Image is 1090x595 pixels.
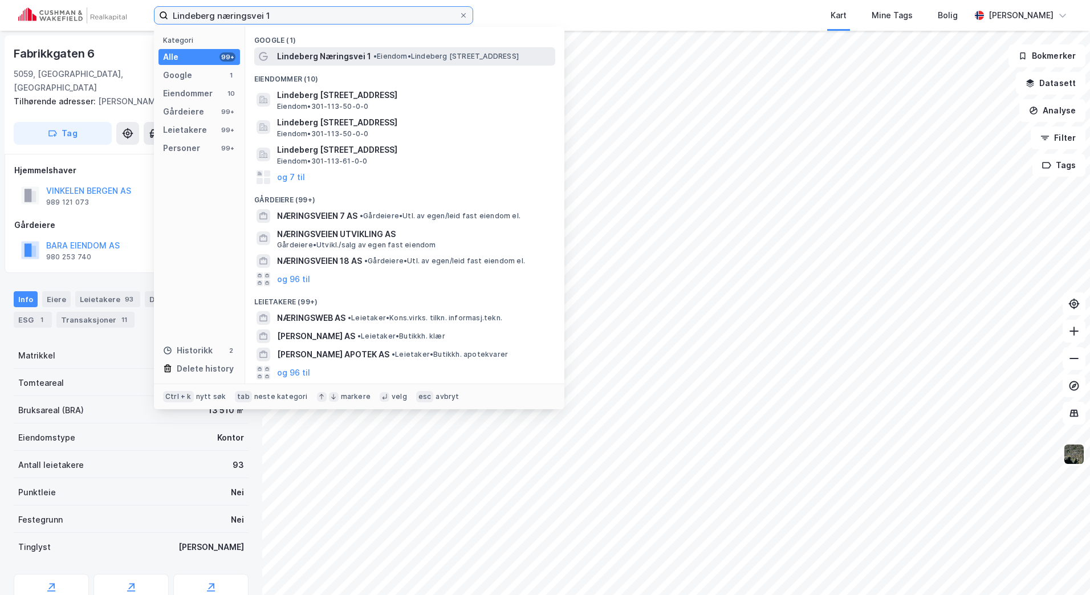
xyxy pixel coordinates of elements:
span: Leietaker • Kons.virks. tilkn. informasj.tekn. [348,313,502,323]
span: • [392,350,395,358]
span: Lindeberg Næringsvei 1 [277,50,371,63]
div: Leietakere [75,291,140,307]
div: tab [235,391,252,402]
span: Eiendom • 301-113-50-0-0 [277,102,368,111]
img: 9k= [1063,443,1085,465]
div: Kontrollprogram for chat [1033,540,1090,595]
div: 1 [226,71,235,80]
div: Festegrunn [18,513,63,527]
div: Bruksareal (BRA) [18,404,84,417]
div: 99+ [219,107,235,116]
div: Nei [231,513,244,527]
iframe: Chat Widget [1033,540,1090,595]
div: Leietakere [163,123,207,137]
span: • [360,211,363,220]
div: 2 [226,346,235,355]
div: Info [14,291,38,307]
div: 93 [233,458,244,472]
div: Historikk [163,344,213,357]
span: NÆRINGSVEIEN 18 AS [277,254,362,268]
span: Gårdeiere • Utvikl./salg av egen fast eiendom [277,241,436,250]
span: Gårdeiere • Utl. av egen/leid fast eiendom el. [360,211,520,221]
span: Gårdeiere • Utl. av egen/leid fast eiendom el. [364,256,525,266]
div: Eiere [42,291,71,307]
div: Personer [163,141,200,155]
div: markere [341,392,371,401]
span: NÆRINGSWEB AS [277,311,345,325]
div: [PERSON_NAME] Vei 4 [14,95,239,108]
div: Kategori [163,36,240,44]
div: Eiendomstype [18,431,75,445]
div: Eiendommer [163,87,213,100]
div: Google (1) [245,27,564,47]
div: 1 [36,314,47,325]
div: Fabrikkgaten 6 [14,44,97,63]
div: Matrikkel [18,349,55,362]
span: • [364,256,368,265]
span: • [357,332,361,340]
button: og 7 til [277,170,305,184]
div: Gårdeiere [163,105,204,119]
button: Tags [1032,154,1085,177]
span: Eiendom • Lindeberg [STREET_ADDRESS] [373,52,519,61]
div: velg [392,392,407,401]
div: 10 [226,89,235,98]
div: Bolig [938,9,958,22]
div: 989 121 073 [46,198,89,207]
span: Leietaker • Butikkh. apotekvarer [392,350,508,359]
button: og 96 til [277,366,310,380]
div: 5059, [GEOGRAPHIC_DATA], [GEOGRAPHIC_DATA] [14,67,160,95]
span: [PERSON_NAME] AS [277,329,355,343]
div: Ctrl + k [163,391,194,402]
span: • [348,313,351,322]
div: 99+ [219,125,235,135]
div: nytt søk [196,392,226,401]
span: Lindeberg [STREET_ADDRESS] [277,143,551,157]
img: cushman-wakefield-realkapital-logo.202ea83816669bd177139c58696a8fa1.svg [18,7,127,23]
div: Antall leietakere [18,458,84,472]
span: Eiendom • 301-113-61-0-0 [277,157,367,166]
button: Datasett [1016,72,1085,95]
div: Hjemmelshaver [14,164,248,177]
button: Bokmerker [1008,44,1085,67]
div: Tinglyst [18,540,51,554]
div: Kontor [217,431,244,445]
div: Mine Tags [872,9,913,22]
button: og 96 til [277,272,310,286]
span: [PERSON_NAME] APOTEK AS [277,348,389,361]
div: esc [416,391,434,402]
button: Analyse [1019,99,1085,122]
span: Eiendom • 301-113-50-0-0 [277,129,368,138]
div: Datasett [145,291,201,307]
div: [PERSON_NAME] [989,9,1054,22]
div: Gårdeiere (99+) [245,186,564,207]
div: Google [163,68,192,82]
div: 93 [123,294,136,305]
div: Tomteareal [18,376,64,390]
div: Transaksjoner [56,312,135,328]
div: 99+ [219,52,235,62]
div: Alle [163,50,178,64]
div: Kart [831,9,847,22]
div: [PERSON_NAME] [178,540,244,554]
span: Lindeberg [STREET_ADDRESS] [277,116,551,129]
div: 99+ [219,144,235,153]
span: Tilhørende adresser: [14,96,98,106]
div: Eiendommer (10) [245,66,564,86]
span: Lindeberg [STREET_ADDRESS] [277,88,551,102]
span: NÆRINGSVEIEN 7 AS [277,209,357,223]
div: neste kategori [254,392,308,401]
div: 13 510 ㎡ [208,404,244,417]
div: Nei [231,486,244,499]
div: Punktleie [18,486,56,499]
input: Søk på adresse, matrikkel, gårdeiere, leietakere eller personer [168,7,459,24]
div: 11 [119,314,130,325]
div: 980 253 740 [46,252,91,262]
span: • [373,52,377,60]
div: Delete history [177,362,234,376]
span: Leietaker • Butikkh. klær [357,332,445,341]
button: Filter [1031,127,1085,149]
div: avbryt [436,392,459,401]
div: Gårdeiere [14,218,248,232]
span: NÆRINGSVEIEN UTVIKLING AS [277,227,551,241]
